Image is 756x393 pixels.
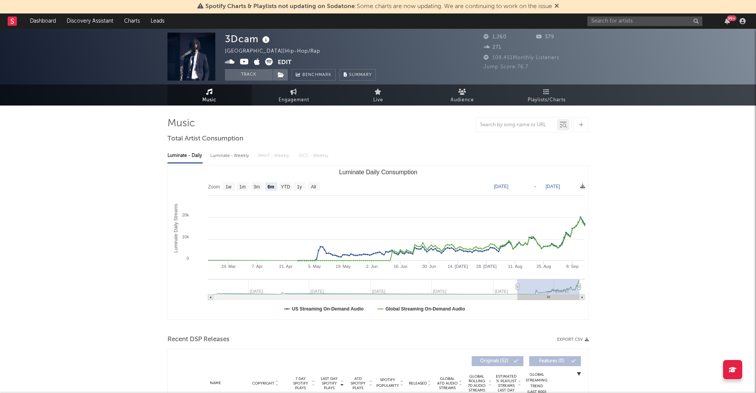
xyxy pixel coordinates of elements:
span: Music [202,96,216,105]
button: Originals(52) [472,356,523,366]
div: 3Dcam [225,33,272,45]
text: Global Streaming On-Demand Audio [385,306,465,312]
span: ATD Spotify Plays [348,376,368,390]
text: YTD [280,184,290,190]
button: Features(0) [529,356,581,366]
span: Recent DSP Releases [167,335,230,344]
span: 7 Day Spotify Plays [290,376,311,390]
input: Search by song name or URL [476,122,557,128]
input: Search for artists [587,17,702,26]
span: Features ( 0 ) [534,359,569,363]
span: Live [373,96,383,105]
span: Dismiss [554,3,559,10]
a: Charts [119,13,145,29]
span: Engagement [279,96,309,105]
span: Estimated % Playlist Streams Last Day [496,374,517,393]
div: [GEOGRAPHIC_DATA] | Hip-Hop/Rap [225,47,329,56]
button: 99+ [725,18,730,24]
div: Luminate - Daily [167,149,203,162]
span: Released [409,381,427,386]
text: 3m [253,184,260,190]
text: 24. Mar [221,264,236,269]
a: Engagement [252,84,336,106]
text: 1m [239,184,246,190]
a: Discovery Assistant [61,13,119,29]
div: 99 + [727,15,736,21]
text: 7. Apr [251,264,262,269]
span: 379 [536,35,554,40]
text: 11. Aug [508,264,522,269]
text: Luminate Daily Streams [173,204,178,253]
text: 5. May [308,264,321,269]
a: Leads [145,13,170,29]
text: → [533,184,537,189]
span: Audience [451,96,474,105]
text: 1y [297,184,302,190]
text: 8. Sep [566,264,579,269]
button: Summary [339,69,376,81]
span: 108,451 Monthly Listeners [484,55,559,60]
a: Dashboard [25,13,61,29]
text: 25. Aug [536,264,551,269]
text: [DATE] [494,184,508,189]
span: : Some charts are now updating. We are continuing to work on the issue [205,3,552,10]
text: 16. Jun [394,264,407,269]
button: Export CSV [557,337,589,342]
text: 0 [186,256,189,261]
span: Global Rolling 7D Audio Streams [466,374,487,393]
text: 20k [182,213,189,217]
span: Last Day Spotify Plays [319,376,339,390]
span: Jump Score: 76.7 [484,64,528,69]
text: US Streaming On-Demand Audio [292,306,364,312]
button: Edit [278,58,292,68]
span: Originals ( 52 ) [477,359,512,363]
span: 271 [484,45,501,50]
span: Global ATD Audio Streams [437,376,458,390]
a: Live [336,84,420,106]
a: Audience [420,84,505,106]
span: Playlists/Charts [528,96,566,105]
span: Spotify Popularity [376,377,399,389]
text: 1w [225,184,231,190]
div: Name [191,380,241,386]
text: 14. [DATE] [448,264,468,269]
span: Spotify Charts & Playlists not updating on Sodatone [205,3,355,10]
a: Music [167,84,252,106]
text: 30. Jun [422,264,436,269]
text: Zoom [208,184,220,190]
a: Benchmark [292,69,336,81]
span: 1,260 [484,35,507,40]
span: Benchmark [302,71,331,80]
text: [DATE] [546,184,560,189]
text: Luminate Daily Consumption [339,169,417,175]
svg: Luminate Daily Consumption [168,166,589,319]
span: Summary [349,73,372,77]
text: 2. Jun [366,264,377,269]
text: 6m [267,184,274,190]
text: 19. May [336,264,351,269]
text: All [311,184,316,190]
button: Track [225,69,273,81]
text: 21. Apr [279,264,292,269]
span: Total Artist Consumption [167,134,243,144]
text: 28. [DATE] [476,264,497,269]
div: Luminate - Weekly [210,149,251,162]
text: 10k [182,234,189,239]
a: Playlists/Charts [505,84,589,106]
span: Copyright [252,381,274,386]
